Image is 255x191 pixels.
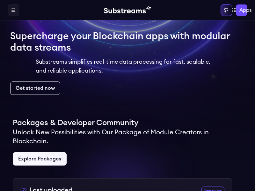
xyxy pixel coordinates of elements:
[239,6,251,14] span: Apps
[36,57,219,75] p: Substreams simplifies real-time data processing for fast, scalable, and reliable applications.
[104,6,151,14] img: Substream's logo
[10,31,245,53] h1: Supercharge your Blockchain apps with modular data streams
[10,81,60,95] a: Get started now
